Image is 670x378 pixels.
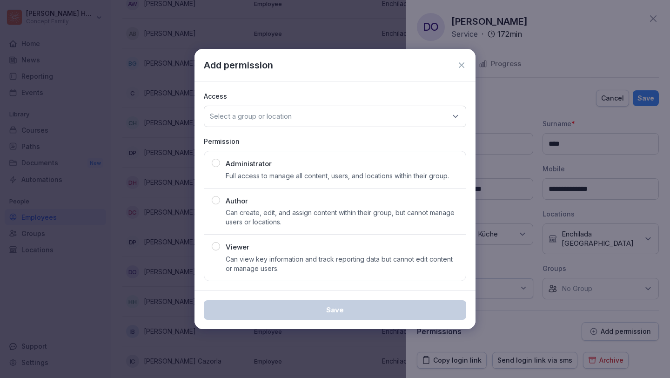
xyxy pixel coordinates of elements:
[226,171,449,181] p: Full access to manage all content, users, and locations within their group.
[226,242,249,253] p: Viewer
[226,208,458,227] p: Can create, edit, and assign content within their group, but cannot manage users or locations.
[226,255,458,273] p: Can view key information and track reporting data but cannot edit content or manage users.
[204,300,466,320] button: Save
[210,112,292,121] p: Select a group or location
[226,196,248,207] p: Author
[226,159,272,169] p: Administrator
[204,136,466,146] p: Permission
[204,91,466,101] p: Access
[204,58,273,72] p: Add permission
[211,305,459,315] div: Save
